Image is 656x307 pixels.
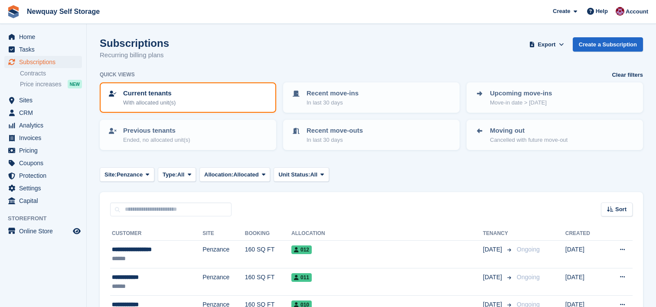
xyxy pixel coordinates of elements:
a: Newquay Self Storage [23,4,103,19]
a: menu [4,31,82,43]
span: [DATE] [483,273,504,282]
th: Customer [110,227,202,241]
span: Protection [19,170,71,182]
a: menu [4,132,82,144]
span: Penzance [117,170,143,179]
span: Online Store [19,225,71,237]
span: Help [596,7,608,16]
button: Site: Penzance [100,167,154,182]
span: 011 [291,273,312,282]
a: Create a Subscription [573,37,643,52]
a: menu [4,170,82,182]
p: With allocated unit(s) [123,98,176,107]
a: menu [4,119,82,131]
p: Recent move-ins [307,88,359,98]
a: Clear filters [612,71,643,79]
span: CRM [19,107,71,119]
a: menu [4,107,82,119]
a: Contracts [20,69,82,78]
a: menu [4,225,82,237]
span: Account [626,7,648,16]
th: Booking [245,227,291,241]
td: [DATE] [565,268,604,296]
span: Type: [163,170,177,179]
img: stora-icon-8386f47178a22dfd0bd8f6a31ec36ba5ce8667c1dd55bd0f319d3a0aa187defe.svg [7,5,20,18]
span: Ongoing [517,274,540,281]
a: menu [4,182,82,194]
a: Upcoming move-ins Move-in date > [DATE] [467,83,642,112]
span: Tasks [19,43,71,56]
a: Previous tenants Ended, no allocated unit(s) [101,121,275,149]
a: Moving out Cancelled with future move-out [467,121,642,149]
span: Capital [19,195,71,207]
span: Allocation: [204,170,233,179]
a: Price increases NEW [20,79,82,89]
a: menu [4,43,82,56]
th: Created [565,227,604,241]
a: menu [4,144,82,157]
span: Subscriptions [19,56,71,68]
p: Cancelled with future move-out [490,136,568,144]
th: Allocation [291,227,483,241]
img: Paul Upson [616,7,624,16]
span: Storefront [8,214,86,223]
p: Recurring billing plans [100,50,169,60]
span: Ongoing [517,246,540,253]
h1: Subscriptions [100,37,169,49]
td: Penzance [202,268,245,296]
span: [DATE] [483,245,504,254]
span: Allocated [233,170,259,179]
span: Analytics [19,119,71,131]
p: Recent move-outs [307,126,363,136]
span: Settings [19,182,71,194]
a: menu [4,157,82,169]
a: menu [4,195,82,207]
a: Recent move-ins In last 30 days [284,83,459,112]
span: Price increases [20,80,62,88]
td: [DATE] [565,241,604,268]
span: 012 [291,245,312,254]
p: In last 30 days [307,98,359,107]
a: Preview store [72,226,82,236]
td: Penzance [202,241,245,268]
button: Type: All [158,167,196,182]
span: All [310,170,317,179]
th: Site [202,227,245,241]
p: Ended, no allocated unit(s) [123,136,190,144]
span: Sort [615,205,627,214]
th: Tenancy [483,227,513,241]
p: Moving out [490,126,568,136]
p: Current tenants [123,88,176,98]
span: Export [538,40,555,49]
span: Site: [104,170,117,179]
p: Move-in date > [DATE] [490,98,552,107]
a: menu [4,94,82,106]
h6: Quick views [100,71,135,78]
a: Recent move-outs In last 30 days [284,121,459,149]
span: Invoices [19,132,71,144]
button: Allocation: Allocated [199,167,270,182]
span: Create [553,7,570,16]
p: Upcoming move-ins [490,88,552,98]
a: Current tenants With allocated unit(s) [101,83,275,112]
span: Unit Status: [278,170,310,179]
a: menu [4,56,82,68]
button: Export [528,37,566,52]
td: 160 SQ FT [245,268,291,296]
div: NEW [68,80,82,88]
button: Unit Status: All [274,167,329,182]
span: Home [19,31,71,43]
p: In last 30 days [307,136,363,144]
p: Previous tenants [123,126,190,136]
td: 160 SQ FT [245,241,291,268]
span: Pricing [19,144,71,157]
span: Sites [19,94,71,106]
span: All [177,170,185,179]
span: Coupons [19,157,71,169]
